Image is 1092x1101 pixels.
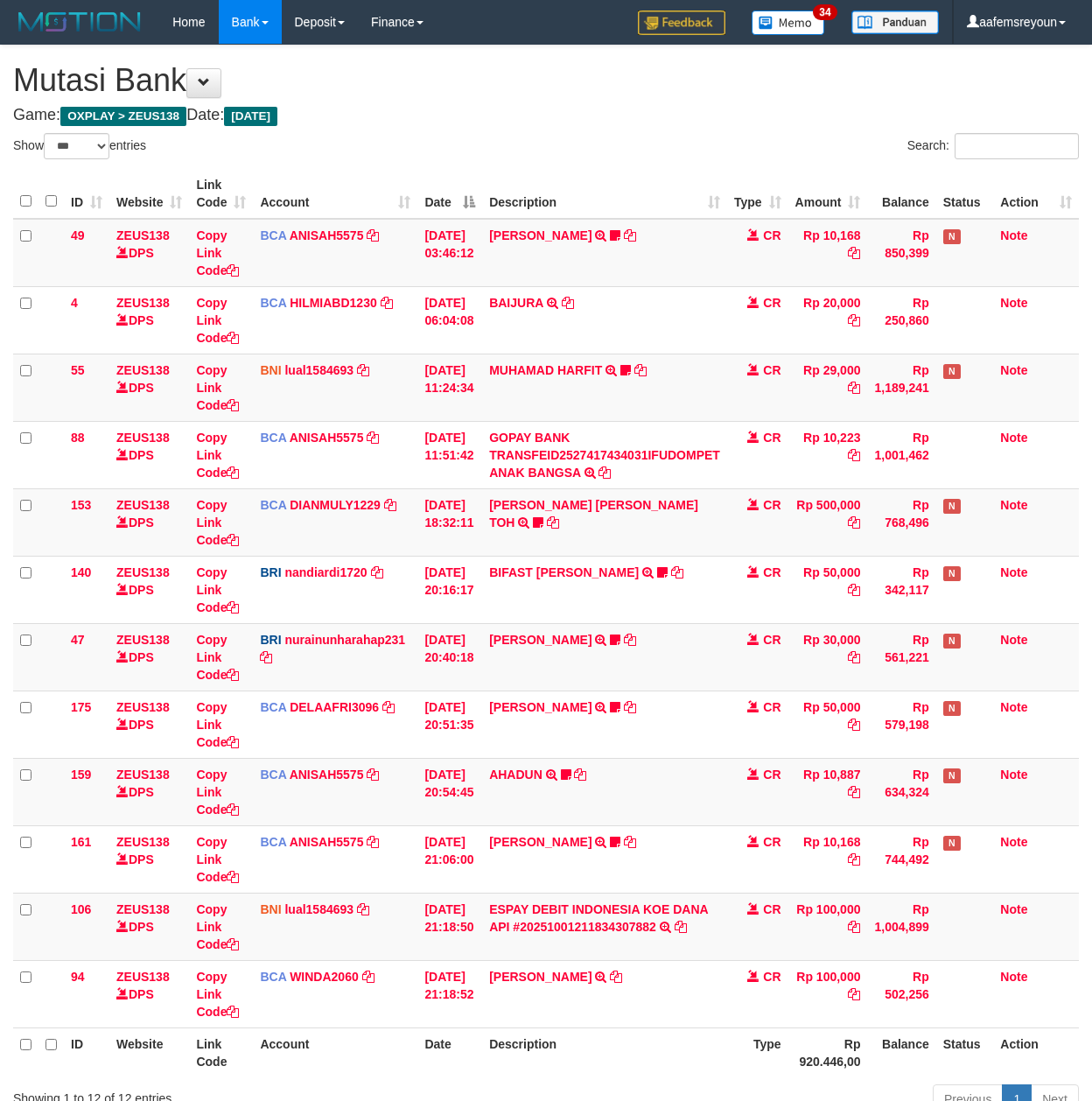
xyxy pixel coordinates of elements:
[610,970,622,984] a: Copy ABDUL GAFUR to clipboard
[371,565,383,579] a: Copy nandiardi1720 to clipboard
[763,633,780,647] span: CR
[788,488,868,556] td: Rp 500,000
[943,364,961,379] span: Has Note
[788,893,868,960] td: Rp 100,000
[71,768,91,782] span: 159
[116,835,170,849] a: ZEUS138
[788,286,868,354] td: Rp 20,000
[71,431,85,445] span: 88
[417,893,482,960] td: [DATE] 21:18:50
[848,987,860,1001] a: Copy Rp 100,000 to clipboard
[671,565,683,579] a: Copy BIFAST MUHAMMAD FIR to clipboard
[362,970,374,984] a: Copy WINDA2060 to clipboard
[109,488,189,556] td: DPS
[482,169,727,219] th: Description: activate to sort column ascending
[763,768,780,782] span: CR
[638,11,725,35] img: Feedback.jpg
[867,286,935,354] td: Rp 250,860
[357,902,369,916] a: Copy lual1584693 to clipboard
[1000,700,1027,714] a: Note
[64,1027,109,1077] th: ID
[1000,296,1027,310] a: Note
[196,633,239,682] a: Copy Link Code
[547,515,559,529] a: Copy CARINA OCTAVIA TOH to clipboard
[848,313,860,327] a: Copy Rp 20,000 to clipboard
[489,633,591,647] a: [PERSON_NAME]
[109,286,189,354] td: DPS
[489,902,708,934] a: ESPAY DEBIT INDONESIA KOE DANA API #20251001211834307882
[109,219,189,287] td: DPS
[763,498,780,512] span: CR
[867,691,935,758] td: Rp 579,198
[116,902,170,916] a: ZEUS138
[260,902,281,916] span: BNI
[848,448,860,462] a: Copy Rp 10,223 to clipboard
[109,421,189,488] td: DPS
[489,498,698,529] a: [PERSON_NAME] [PERSON_NAME] TOH
[867,556,935,623] td: Rp 342,117
[1000,565,1027,579] a: Note
[727,169,788,219] th: Type: activate to sort column ascending
[260,363,281,377] span: BNI
[943,836,961,851] span: Has Note
[260,650,272,664] a: Copy nurainunharahap231 to clipboard
[284,565,367,579] a: nandiardi1720
[417,825,482,893] td: [DATE] 21:06:00
[116,633,170,647] a: ZEUS138
[763,902,780,916] span: CR
[788,758,868,825] td: Rp 10,887
[867,354,935,421] td: Rp 1,189,241
[196,296,239,345] a: Copy Link Code
[290,228,364,242] a: ANISAH5575
[384,498,396,512] a: Copy DIANMULY1229 to clipboard
[116,296,170,310] a: ZEUS138
[260,498,286,512] span: BCA
[109,960,189,1027] td: DPS
[367,228,379,242] a: Copy ANISAH5575 to clipboard
[109,354,189,421] td: DPS
[624,228,636,242] a: Copy INA PAUJANAH to clipboard
[867,623,935,691] td: Rp 561,221
[788,825,868,893] td: Rp 10,168
[489,363,602,377] a: MUHAMAD HARFIT
[598,466,611,480] a: Copy GOPAY BANK TRANSFEID2527417434031IFUDOMPET ANAK BANGSA to clipboard
[116,565,170,579] a: ZEUS138
[848,583,860,597] a: Copy Rp 50,000 to clipboard
[189,1027,253,1077] th: Link Code
[788,169,868,219] th: Amount: activate to sort column ascending
[417,758,482,825] td: [DATE] 20:54:45
[562,296,574,310] a: Copy BAIJURA to clipboard
[813,4,836,20] span: 34
[848,381,860,395] a: Copy Rp 29,000 to clipboard
[71,970,85,984] span: 94
[943,499,961,514] span: Has Note
[489,970,591,984] a: [PERSON_NAME]
[1000,835,1027,849] a: Note
[109,758,189,825] td: DPS
[196,768,239,817] a: Copy Link Code
[867,893,935,960] td: Rp 1,004,899
[196,835,239,884] a: Copy Link Code
[763,970,780,984] span: CR
[13,63,1079,98] h1: Mutasi Bank
[367,835,379,849] a: Copy ANISAH5575 to clipboard
[116,431,170,445] a: ZEUS138
[788,691,868,758] td: Rp 50,000
[489,700,591,714] a: [PERSON_NAME]
[867,169,935,219] th: Balance
[260,835,286,849] span: BCA
[867,488,935,556] td: Rp 768,496
[417,219,482,287] td: [DATE] 03:46:12
[109,825,189,893] td: DPS
[260,970,286,984] span: BCA
[253,169,417,219] th: Account: activate to sort column ascending
[260,768,286,782] span: BCA
[196,970,239,1019] a: Copy Link Code
[788,219,868,287] td: Rp 10,168
[260,565,281,579] span: BRI
[417,691,482,758] td: [DATE] 20:51:35
[196,902,239,951] a: Copy Link Code
[290,431,364,445] a: ANISAH5575
[71,296,78,310] span: 4
[284,633,405,647] a: nurainunharahap231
